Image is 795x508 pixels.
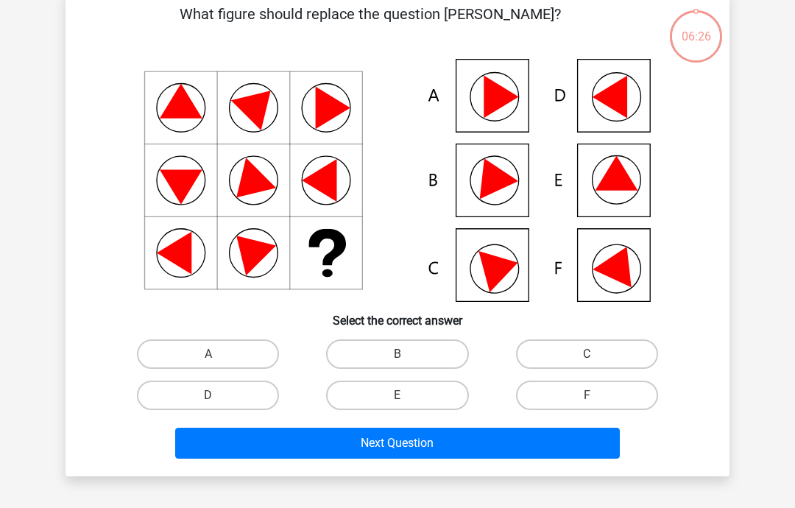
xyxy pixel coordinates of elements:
[137,339,279,369] label: A
[89,302,706,328] h6: Select the correct answer
[175,428,621,459] button: Next Question
[326,339,468,369] label: B
[516,381,658,410] label: F
[668,9,724,46] div: 06:26
[89,3,651,47] p: What figure should replace the question [PERSON_NAME]?
[137,381,279,410] label: D
[516,339,658,369] label: C
[326,381,468,410] label: E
